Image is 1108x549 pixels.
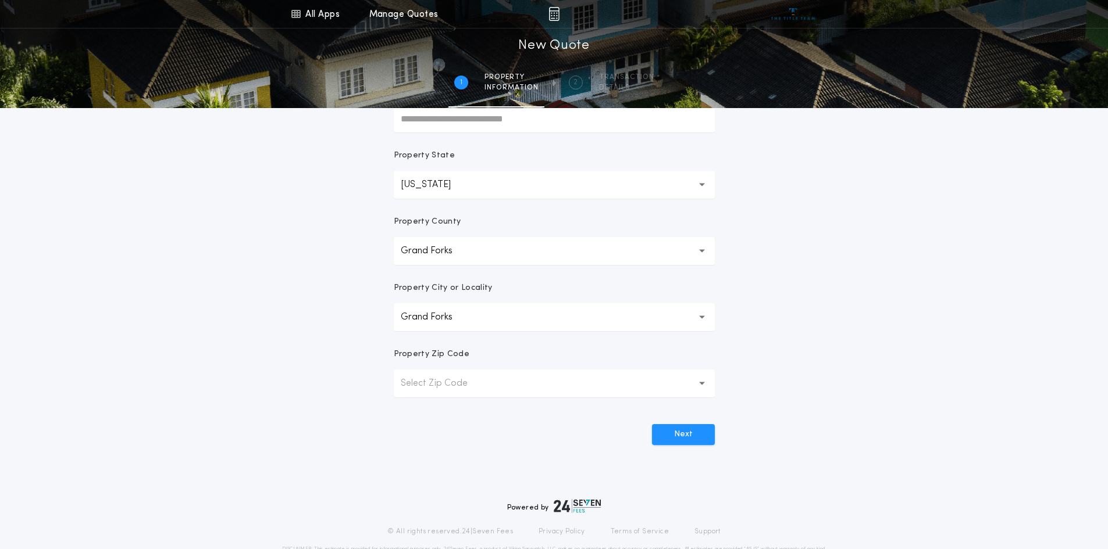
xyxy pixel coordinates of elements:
span: information [484,83,539,92]
button: Grand Forks [394,237,715,265]
img: img [548,7,560,21]
h1: New Quote [518,37,589,55]
p: Grand Forks [401,310,471,324]
button: Grand Forks [394,303,715,331]
p: [US_STATE] [401,178,469,192]
button: Select Zip Code [394,369,715,397]
button: [US_STATE] [394,171,715,199]
p: Property Zip Code [394,349,469,360]
div: Powered by [507,499,601,513]
img: logo [554,499,601,513]
p: Grand Forks [401,244,471,258]
button: Next [652,424,715,445]
p: © All rights reserved. 24|Seven Fees [387,527,513,536]
span: Transaction [599,73,654,82]
span: details [599,83,654,92]
a: Terms of Service [611,527,669,536]
span: Property [484,73,539,82]
p: Property City or Locality [394,282,493,294]
h2: 1 [460,78,462,87]
p: Property State [394,150,455,162]
a: Privacy Policy [539,527,585,536]
a: Support [694,527,721,536]
p: Property County [394,216,461,228]
h2: 2 [573,78,578,87]
p: Select Zip Code [401,376,486,390]
img: vs-icon [771,8,815,20]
